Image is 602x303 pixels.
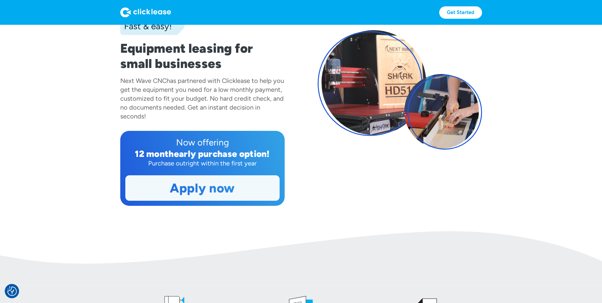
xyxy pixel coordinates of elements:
img: Logo [120,7,171,17]
a: Apply now [126,176,279,200]
div: Now offering [125,136,280,149]
div: has partnered with Clicklease to help you get the equipment you need for a low monthly payment, c... [120,77,284,120]
a: Get Started [439,6,482,19]
div: Fast & easy! [120,20,172,32]
div: Purchase outright within the first year [125,159,280,168]
button: Consent Preferences [7,286,17,296]
img: Revisit consent button [7,286,17,296]
h1: Equipment leasing for small businesses [120,41,285,71]
div: 12 month [135,148,174,159]
div: Next Wave CNC [120,77,167,84]
div: early purchase option! [174,148,270,159]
